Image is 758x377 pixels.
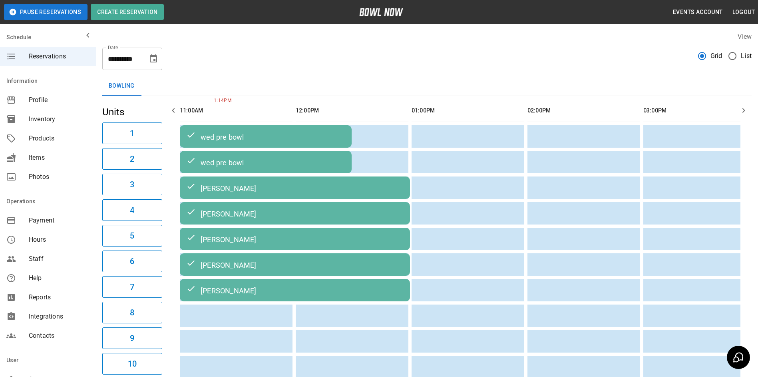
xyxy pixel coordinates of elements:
th: 11:00AM [180,99,292,122]
div: inventory tabs [102,76,752,96]
h6: 7 [130,281,134,293]
span: Staff [29,254,90,264]
span: 1:14PM [212,97,214,105]
label: View [738,33,752,40]
span: Items [29,153,90,162]
button: 4 [102,199,162,221]
h6: 5 [130,229,134,242]
h6: 6 [130,255,134,268]
span: Contacts [29,331,90,341]
button: 6 [102,251,162,272]
div: [PERSON_NAME] [186,260,404,269]
div: wed pre bowl [186,132,345,141]
button: 7 [102,276,162,298]
span: Inventory [29,114,90,124]
span: List [741,51,752,61]
span: Profile [29,95,90,105]
span: Grid [710,51,722,61]
button: Create Reservation [91,4,164,20]
span: Help [29,273,90,283]
h6: 9 [130,332,134,345]
th: 02:00PM [527,99,640,122]
h6: 8 [130,306,134,319]
span: Integrations [29,312,90,321]
span: Reservations [29,52,90,61]
h6: 2 [130,152,134,165]
button: Choose date, selected date is Sep 30, 2025 [145,51,161,67]
button: 9 [102,327,162,349]
button: 2 [102,148,162,170]
span: Reports [29,293,90,302]
h6: 10 [128,357,137,370]
div: wed pre bowl [186,157,345,167]
button: 3 [102,174,162,195]
span: Photos [29,172,90,182]
h6: 3 [130,178,134,191]
button: 8 [102,302,162,323]
button: 10 [102,353,162,375]
button: Logout [729,5,758,20]
button: Pause Reservations [4,4,88,20]
th: 12:00PM [296,99,408,122]
span: Payment [29,216,90,225]
h5: Units [102,106,162,118]
button: Events Account [670,5,726,20]
img: logo [359,8,403,16]
div: [PERSON_NAME] [186,285,404,295]
div: [PERSON_NAME] [186,209,404,218]
h6: 4 [130,204,134,217]
h6: 1 [130,127,134,140]
div: [PERSON_NAME] [186,183,404,193]
th: 01:00PM [412,99,524,122]
span: Hours [29,235,90,245]
span: Products [29,134,90,143]
button: Bowling [102,76,141,96]
button: 1 [102,122,162,144]
button: 5 [102,225,162,247]
div: [PERSON_NAME] [186,234,404,244]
